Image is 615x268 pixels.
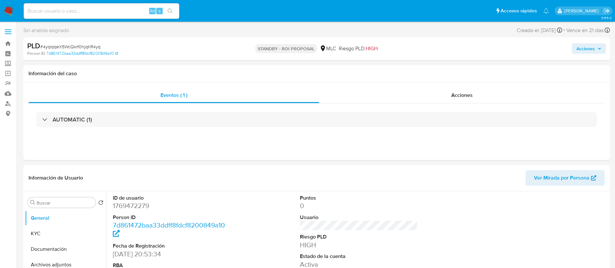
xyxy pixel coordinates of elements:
dt: Estado de la cuenta [300,253,418,260]
dt: Fecha de Registración [113,242,231,250]
span: # 4yqlqqeX5WcQkrf0hjqKR4yq [40,43,101,50]
a: 7d861472baa33ddff8fdcf8200849a10 [46,51,118,56]
span: Acciones [576,43,595,54]
span: Accesos rápidos [501,7,537,14]
a: 7d861472baa33ddff8fdcf8200849a10 [113,220,225,239]
dt: Riesgo PLD [300,233,418,240]
dd: 0 [300,201,418,210]
dt: Puntos [300,194,418,202]
p: agustina.godoy@mercadolibre.com [564,8,601,14]
span: Acciones [451,91,473,99]
a: Notificaciones [543,8,549,14]
button: Volver al orden por defecto [98,200,103,207]
div: AUTOMATIC (1) [36,112,597,127]
dd: 1769472279 [113,201,231,210]
button: Acciones [572,43,606,54]
span: Sin analista asignado [23,27,69,34]
dt: Usuario [300,214,418,221]
button: search-icon [163,6,177,16]
h1: Información del caso [29,70,605,77]
input: Buscar [37,200,93,206]
div: MLC [320,45,336,52]
dd: HIGH [300,240,418,250]
button: Ver Mirada por Persona [526,170,605,186]
button: General [25,210,106,226]
a: Salir [603,7,610,14]
dt: ID de usuario [113,194,231,202]
span: HIGH [366,45,378,52]
b: PLD [27,41,40,51]
dd: [DATE] 20:53:34 [113,250,231,259]
span: Vence en 21 días [566,27,604,34]
dt: Person ID [113,214,231,221]
div: Creado el: [DATE] [517,26,562,35]
button: KYC [25,226,106,241]
button: Buscar [30,200,35,205]
b: Person ID [27,51,45,56]
span: s [159,8,160,14]
span: Alt [150,8,155,14]
h3: AUTOMATIC (1) [53,116,92,123]
span: Ver Mirada por Persona [534,170,589,186]
button: Documentación [25,241,106,257]
input: Buscar usuario o caso... [24,7,179,15]
p: STANDBY - ROI PROPOSAL [255,44,317,53]
h1: Información de Usuario [29,175,83,181]
span: - [563,26,565,35]
span: Eventos ( 1 ) [160,91,187,99]
span: Riesgo PLD: [339,45,378,52]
